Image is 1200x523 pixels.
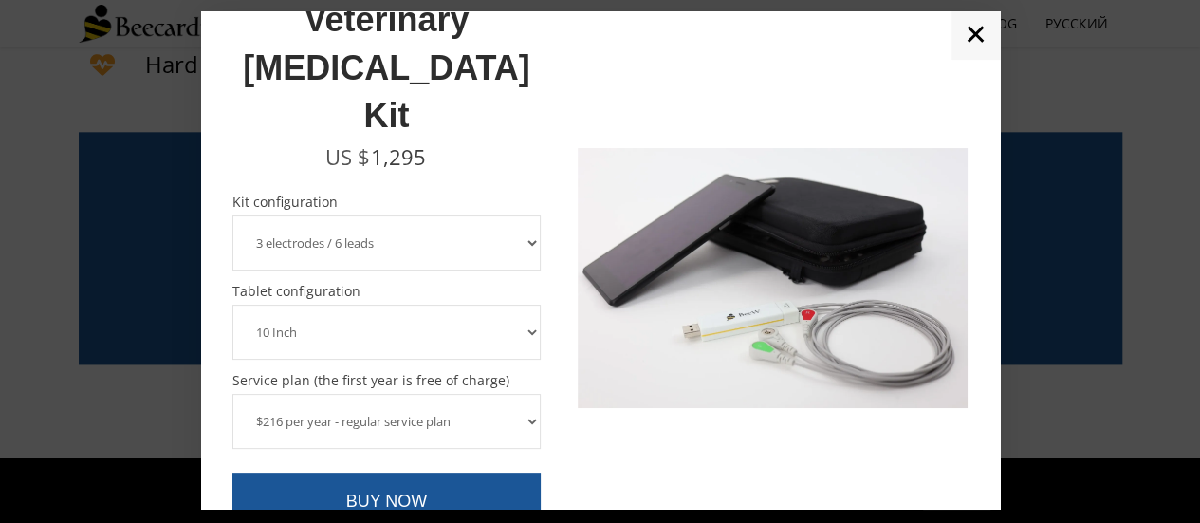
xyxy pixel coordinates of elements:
span: Service plan (the first year is free of charge) [232,374,542,387]
span: Tablet configuration [232,285,542,298]
span: Kit configuration [232,196,542,209]
select: Service plan (the first year is free of charge) [232,394,542,449]
select: Kit configuration [232,215,542,271]
select: Tablet configuration [232,305,542,360]
span: US $ [325,142,370,171]
a: ✕ [951,11,1000,59]
span: 1,295 [371,142,426,171]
